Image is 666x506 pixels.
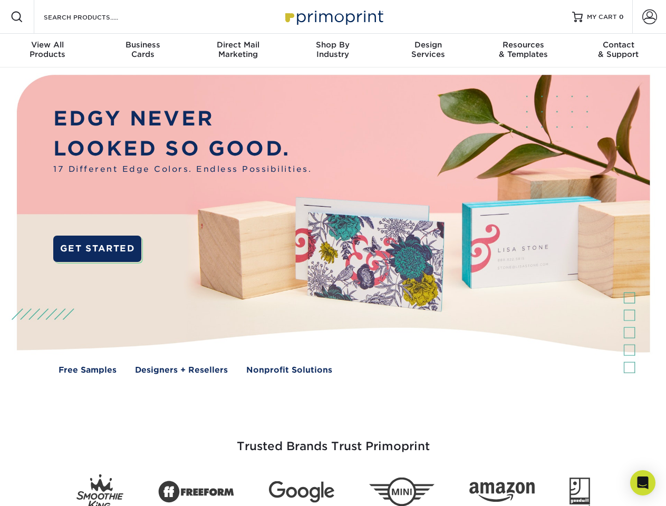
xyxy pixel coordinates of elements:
span: Contact [571,40,666,50]
div: Industry [285,40,380,59]
a: GET STARTED [53,236,141,262]
span: Business [95,40,190,50]
a: Nonprofit Solutions [246,364,332,376]
a: BusinessCards [95,34,190,67]
img: Primoprint [281,5,386,28]
input: SEARCH PRODUCTS..... [43,11,146,23]
div: & Support [571,40,666,59]
span: Direct Mail [190,40,285,50]
div: & Templates [476,40,571,59]
div: Services [381,40,476,59]
a: Shop ByIndustry [285,34,380,67]
span: 17 Different Edge Colors. Endless Possibilities. [53,163,312,176]
iframe: Google Customer Reviews [3,474,90,502]
p: EDGY NEVER [53,104,312,134]
a: Free Samples [59,364,117,376]
span: Design [381,40,476,50]
a: Direct MailMarketing [190,34,285,67]
span: Shop By [285,40,380,50]
span: Resources [476,40,571,50]
div: Marketing [190,40,285,59]
span: MY CART [587,13,617,22]
a: DesignServices [381,34,476,67]
p: LOOKED SO GOOD. [53,134,312,164]
img: Amazon [469,482,535,502]
a: Designers + Resellers [135,364,228,376]
div: Open Intercom Messenger [630,470,655,495]
img: Goodwill [570,478,590,506]
a: Contact& Support [571,34,666,67]
h3: Trusted Brands Trust Primoprint [25,414,642,466]
span: 0 [619,13,624,21]
img: Google [269,481,334,503]
div: Cards [95,40,190,59]
a: Resources& Templates [476,34,571,67]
